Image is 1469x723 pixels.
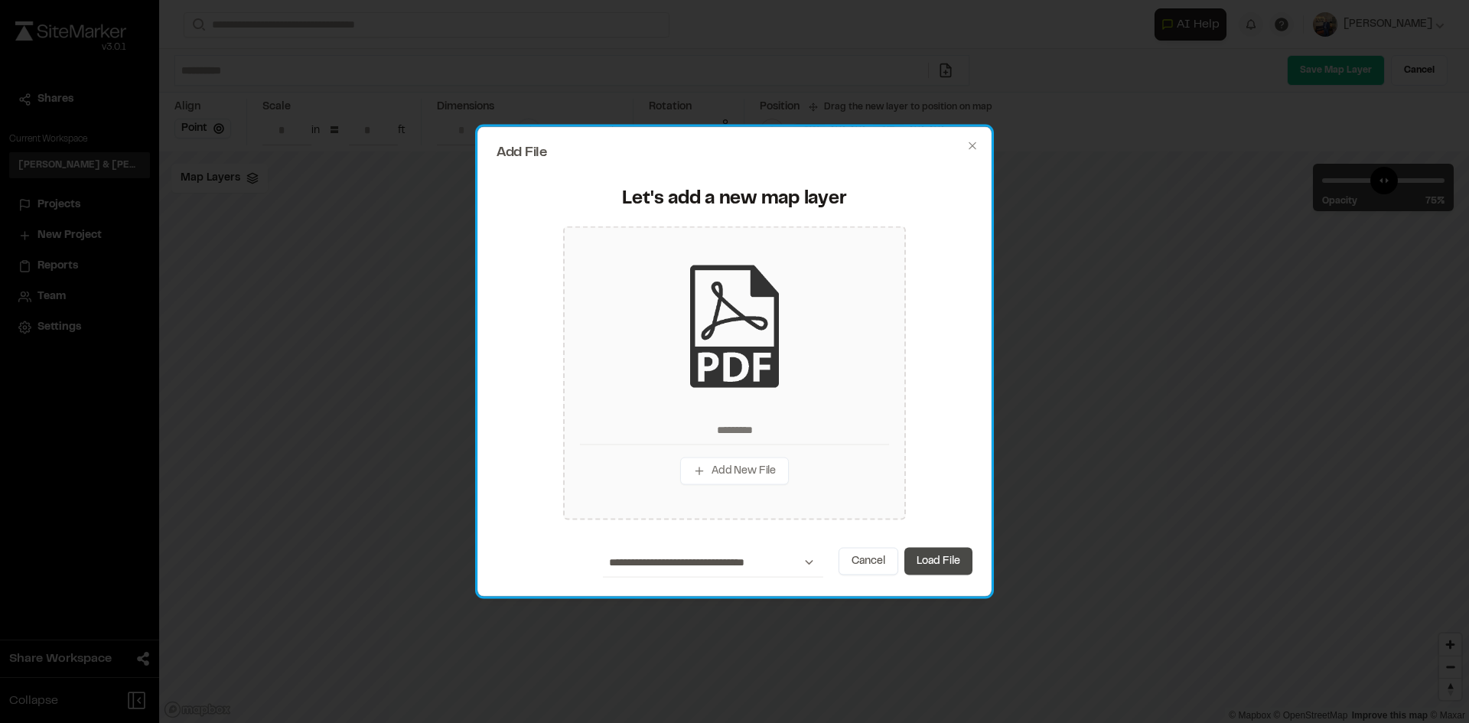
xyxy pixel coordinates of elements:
[839,548,898,575] button: Cancel
[506,187,963,211] div: Let's add a new map layer
[680,457,789,484] button: Add New File
[673,265,796,387] img: pdf_black_icon.png
[904,548,972,575] button: Load File
[497,145,972,159] h2: Add File
[563,226,906,520] div: Add New File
